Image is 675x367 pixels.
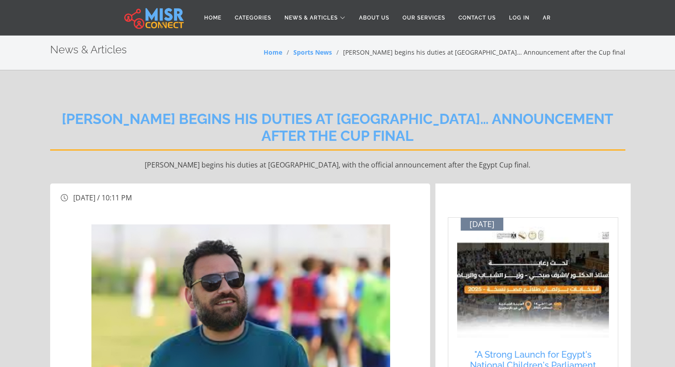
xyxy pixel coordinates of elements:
a: Our Services [396,9,452,26]
h2: [PERSON_NAME] begins his duties at [GEOGRAPHIC_DATA]… Announcement after the Cup final [50,111,625,151]
a: Sports News [293,48,332,56]
h2: News & Articles [50,44,127,56]
span: [DATE] / 10:11 PM [73,193,132,203]
a: Home [197,9,228,26]
a: About Us [352,9,396,26]
a: Log in [502,9,536,26]
li: [PERSON_NAME] begins his duties at [GEOGRAPHIC_DATA]… Announcement after the Cup final [332,48,625,57]
span: [DATE] [470,219,494,229]
img: طلائع يشاركون في انتخابات برلمان الطلائع القومي بمدينة الشباب بأبي قير – الإسكندرية [457,227,609,338]
a: AR [536,9,557,26]
a: Categories [228,9,278,26]
a: Contact Us [452,9,502,26]
a: News & Articles [278,9,352,26]
p: [PERSON_NAME] begins his duties at [GEOGRAPHIC_DATA], with the official announcement after the Eg... [50,160,625,170]
span: News & Articles [284,14,338,22]
img: main.misr_connect [124,7,184,29]
a: Home [264,48,282,56]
